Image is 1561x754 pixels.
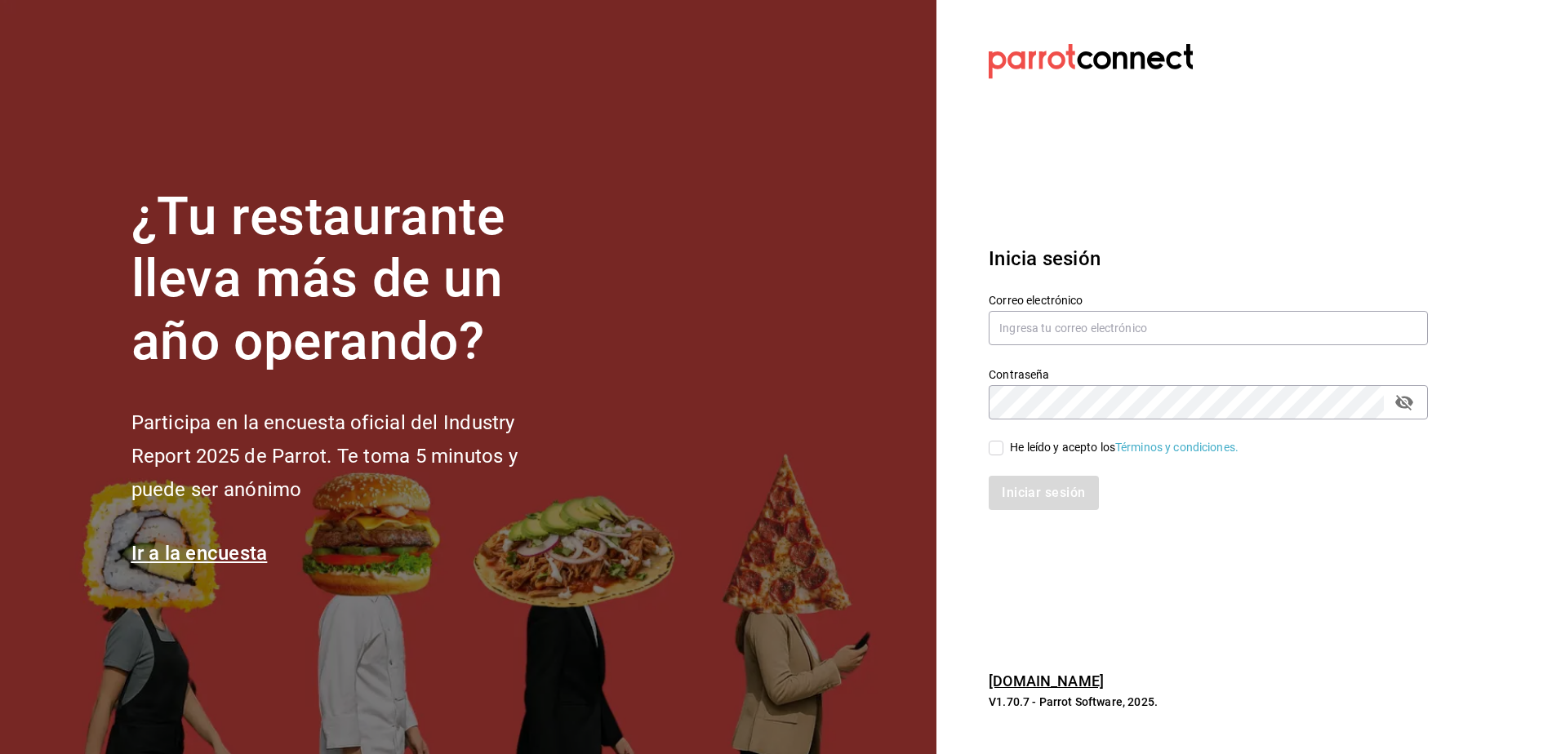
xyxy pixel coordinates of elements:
a: Términos y condiciones. [1115,441,1239,454]
a: Ir a la encuesta [131,542,268,565]
input: Ingresa tu correo electrónico [989,311,1428,345]
label: Contraseña [989,368,1428,379]
h1: ¿Tu restaurante lleva más de un año operando? [131,186,572,374]
h2: Participa en la encuesta oficial del Industry Report 2025 de Parrot. Te toma 5 minutos y puede se... [131,406,572,506]
p: V1.70.7 - Parrot Software, 2025. [989,694,1428,710]
h3: Inicia sesión [989,244,1428,273]
a: [DOMAIN_NAME] [989,672,1104,690]
button: passwordField [1390,388,1418,416]
label: Correo electrónico [989,294,1428,305]
div: He leído y acepto los [1010,439,1239,456]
